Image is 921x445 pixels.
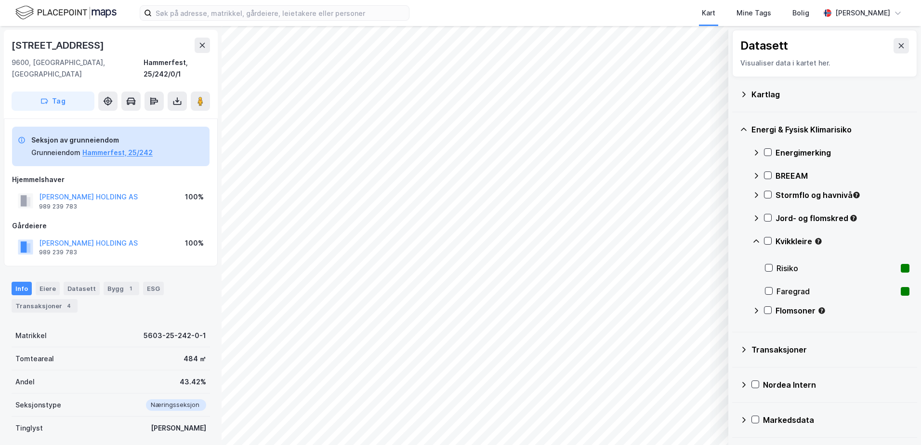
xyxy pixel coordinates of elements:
div: 100% [185,191,204,203]
div: Seksjonstype [15,399,61,411]
div: Tooltip anchor [849,214,858,222]
div: Info [12,282,32,295]
div: Datasett [64,282,100,295]
div: Risiko [776,262,897,274]
div: Kvikkleire [776,236,909,247]
div: Hjemmelshaver [12,174,210,185]
div: ESG [143,282,164,295]
div: Energi & Fysisk Klimarisiko [751,124,909,135]
div: 5603-25-242-0-1 [144,330,206,341]
div: [PERSON_NAME] [151,422,206,434]
img: logo.f888ab2527a4732fd821a326f86c7f29.svg [15,4,117,21]
div: Markedsdata [763,414,909,426]
div: 43.42% [180,376,206,388]
div: Flomsoner [776,305,909,316]
div: Kart [702,7,715,19]
div: Stormflo og havnivå [776,189,909,201]
div: Transaksjoner [751,344,909,355]
div: 9600, [GEOGRAPHIC_DATA], [GEOGRAPHIC_DATA] [12,57,144,80]
div: Faregrad [776,286,897,297]
div: Eiere [36,282,60,295]
div: Visualiser data i kartet her. [740,57,909,69]
div: Tinglyst [15,422,43,434]
iframe: Chat Widget [873,399,921,445]
div: 4 [64,301,74,311]
div: [PERSON_NAME] [835,7,890,19]
div: Seksjon av grunneiendom [31,134,153,146]
div: 1 [126,284,135,293]
div: Matrikkel [15,330,47,341]
div: Hammerfest, 25/242/0/1 [144,57,210,80]
div: Transaksjoner [12,299,78,313]
div: Gårdeiere [12,220,210,232]
button: Hammerfest, 25/242 [82,147,153,158]
button: Tag [12,92,94,111]
div: Jord- og flomskred [776,212,909,224]
input: Søk på adresse, matrikkel, gårdeiere, leietakere eller personer [152,6,409,20]
div: Energimerking [776,147,909,158]
div: Kartlag [751,89,909,100]
div: Tooltip anchor [814,237,823,246]
div: Tooltip anchor [817,306,826,315]
div: Grunneiendom [31,147,80,158]
div: Mine Tags [737,7,771,19]
div: 989 239 783 [39,249,77,256]
div: BREEAM [776,170,909,182]
div: 100% [185,237,204,249]
div: Tomteareal [15,353,54,365]
div: Andel [15,376,35,388]
div: Datasett [740,38,788,53]
div: 989 239 783 [39,203,77,210]
div: [STREET_ADDRESS] [12,38,106,53]
div: Tooltip anchor [852,191,861,199]
div: Nordea Intern [763,379,909,391]
div: Bygg [104,282,139,295]
div: 484 ㎡ [184,353,206,365]
div: Bolig [792,7,809,19]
